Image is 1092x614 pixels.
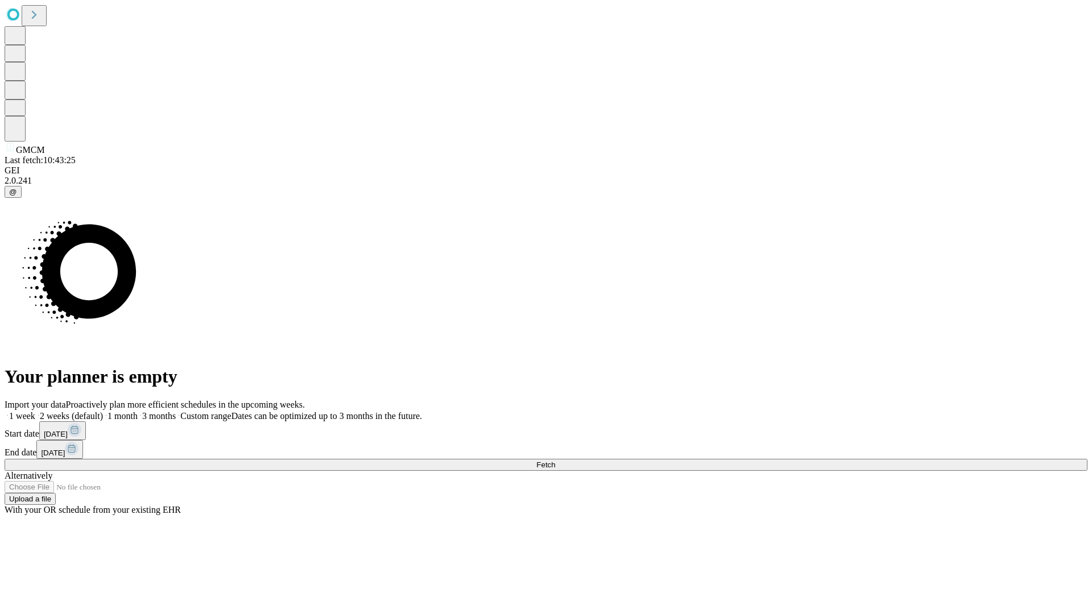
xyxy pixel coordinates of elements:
[5,493,56,505] button: Upload a file
[142,411,176,421] span: 3 months
[5,176,1087,186] div: 2.0.241
[5,366,1087,387] h1: Your planner is empty
[5,440,1087,459] div: End date
[536,460,555,469] span: Fetch
[44,430,68,438] span: [DATE]
[9,188,17,196] span: @
[107,411,138,421] span: 1 month
[5,459,1087,471] button: Fetch
[66,400,305,409] span: Proactively plan more efficient schedules in the upcoming weeks.
[5,165,1087,176] div: GEI
[9,411,35,421] span: 1 week
[5,400,66,409] span: Import your data
[41,449,65,457] span: [DATE]
[5,155,76,165] span: Last fetch: 10:43:25
[5,186,22,198] button: @
[39,421,86,440] button: [DATE]
[36,440,83,459] button: [DATE]
[16,145,45,155] span: GMCM
[40,411,103,421] span: 2 weeks (default)
[5,421,1087,440] div: Start date
[231,411,422,421] span: Dates can be optimized up to 3 months in the future.
[180,411,231,421] span: Custom range
[5,471,52,480] span: Alternatively
[5,505,181,515] span: With your OR schedule from your existing EHR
